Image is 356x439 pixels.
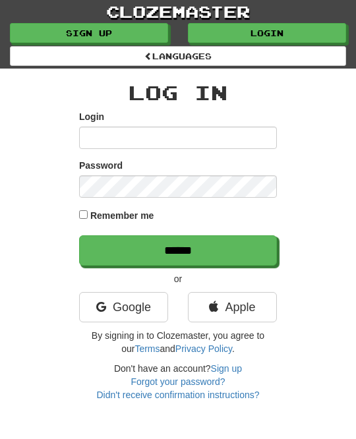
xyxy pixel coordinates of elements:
a: Sign up [10,23,168,43]
a: Privacy Policy [175,343,232,354]
a: Languages [10,46,346,66]
a: Forgot your password? [131,376,225,387]
a: Apple [188,292,277,322]
p: By signing in to Clozemaster, you agree to our and . [79,329,277,355]
h2: Log In [79,82,277,103]
a: Login [188,23,346,43]
p: or [79,272,277,285]
label: Login [79,110,104,123]
label: Remember me [90,209,154,222]
label: Password [79,159,123,172]
div: Don't have an account? [79,362,277,401]
a: Didn't receive confirmation instructions? [96,390,259,400]
a: Sign up [211,363,242,374]
a: Terms [134,343,160,354]
a: Google [79,292,168,322]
